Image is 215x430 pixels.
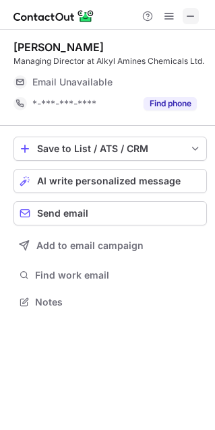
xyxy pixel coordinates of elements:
span: Add to email campaign [36,240,144,251]
button: Reveal Button [144,97,197,110]
button: Add to email campaign [13,234,207,258]
button: Notes [13,293,207,312]
span: Send email [37,208,88,219]
img: ContactOut v5.3.10 [13,8,94,24]
button: AI write personalized message [13,169,207,193]
span: AI write personalized message [37,176,181,186]
span: Email Unavailable [32,76,113,88]
span: Find work email [35,269,202,281]
button: Find work email [13,266,207,285]
div: Managing Director at Alkyl Amines Chemicals Ltd. [13,55,207,67]
span: Notes [35,296,202,308]
div: [PERSON_NAME] [13,40,104,54]
button: Send email [13,201,207,225]
div: Save to List / ATS / CRM [37,143,183,154]
button: save-profile-one-click [13,137,207,161]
